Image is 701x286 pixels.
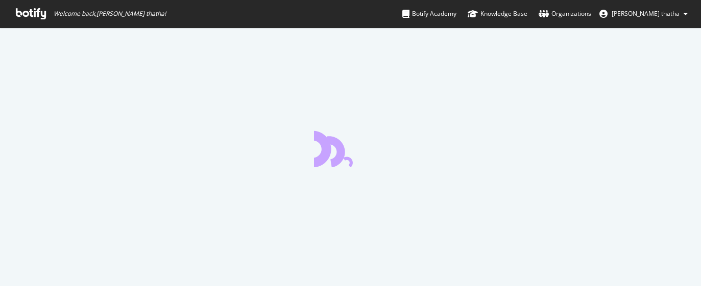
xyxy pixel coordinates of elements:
[468,9,527,19] div: Knowledge Base
[402,9,456,19] div: Botify Academy
[314,131,388,167] div: animation
[612,9,680,18] span: kiran babu thatha
[591,6,696,22] button: [PERSON_NAME] thatha
[539,9,591,19] div: Organizations
[54,10,166,18] span: Welcome back, [PERSON_NAME] thatha !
